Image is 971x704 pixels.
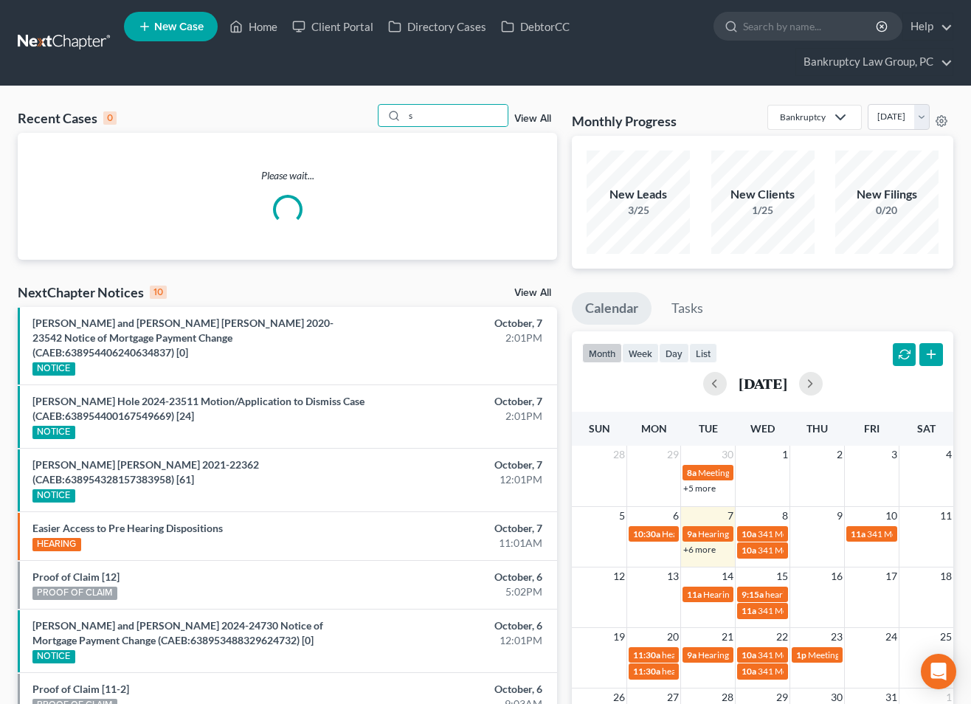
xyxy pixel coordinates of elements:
[382,521,542,536] div: October, 7
[743,13,878,40] input: Search by name...
[612,567,626,585] span: 12
[711,203,815,218] div: 1/25
[781,507,789,525] span: 8
[622,343,659,363] button: week
[641,422,667,435] span: Mon
[758,666,891,677] span: 341 Meeting for [PERSON_NAME]
[720,446,735,463] span: 30
[658,292,716,325] a: Tasks
[659,343,689,363] button: day
[796,49,953,75] a: Bankruptcy Law Group, PC
[154,21,204,32] span: New Case
[382,536,542,551] div: 11:01AM
[514,288,551,298] a: View All
[382,472,542,487] div: 12:01PM
[742,545,756,556] span: 10a
[285,13,381,40] a: Client Portal
[404,105,508,126] input: Search by name...
[939,628,953,646] span: 25
[699,422,718,435] span: Tue
[851,528,865,539] span: 11a
[494,13,577,40] a: DebtorCC
[683,544,716,555] a: +6 more
[666,446,680,463] span: 29
[671,507,680,525] span: 6
[687,467,697,478] span: 8a
[572,112,677,130] h3: Monthly Progress
[32,458,259,486] a: [PERSON_NAME] [PERSON_NAME] 2021-22362 (CAEB:638954328157383958) [61]
[796,649,806,660] span: 1p
[612,628,626,646] span: 19
[514,114,551,124] a: View All
[662,666,775,677] span: hearing for [PERSON_NAME]
[835,446,844,463] span: 2
[711,186,815,203] div: New Clients
[32,395,364,422] a: [PERSON_NAME] Hole 2024-23511 Motion/Application to Dismiss Case (CAEB:638954400167549669) [24]
[689,343,717,363] button: list
[917,422,936,435] span: Sat
[381,13,494,40] a: Directory Cases
[742,649,756,660] span: 10a
[720,567,735,585] span: 14
[750,422,775,435] span: Wed
[382,633,542,648] div: 12:01PM
[775,567,789,585] span: 15
[703,589,889,600] span: Hearing for [PERSON_NAME] [PERSON_NAME]
[742,528,756,539] span: 10a
[32,683,129,695] a: Proof of Claim [11-2]
[382,409,542,424] div: 2:01PM
[633,666,660,677] span: 11:30a
[103,111,117,125] div: 0
[884,628,899,646] span: 24
[150,286,167,299] div: 10
[32,587,117,600] div: PROOF OF CLAIM
[382,316,542,331] div: October, 7
[829,567,844,585] span: 16
[18,168,557,183] p: Please wait...
[758,605,891,616] span: 341 Meeting for [PERSON_NAME]
[884,507,899,525] span: 10
[662,649,846,660] span: hearing for [PERSON_NAME] [PERSON_NAME]
[806,422,828,435] span: Thu
[633,528,660,539] span: 10:30a
[382,618,542,633] div: October, 6
[382,394,542,409] div: October, 7
[939,507,953,525] span: 11
[698,649,900,660] span: Hearing for [PERSON_NAME] and [PERSON_NAME]
[775,628,789,646] span: 22
[742,666,756,677] span: 10a
[739,376,787,391] h2: [DATE]
[698,528,813,539] span: Hearing for [PERSON_NAME]
[758,528,891,539] span: 341 Meeting for [PERSON_NAME]
[742,605,756,616] span: 11a
[582,343,622,363] button: month
[382,458,542,472] div: October, 7
[589,422,610,435] span: Sun
[742,589,764,600] span: 9:15a
[720,628,735,646] span: 21
[382,584,542,599] div: 5:02PM
[726,507,735,525] span: 7
[32,522,223,534] a: Easier Access to Pre Hearing Dispositions
[687,528,697,539] span: 9a
[18,283,167,301] div: NextChapter Notices
[780,111,826,123] div: Bankruptcy
[829,628,844,646] span: 23
[864,422,880,435] span: Fri
[835,507,844,525] span: 9
[944,446,953,463] span: 4
[32,538,81,551] div: HEARING
[662,528,848,539] span: Hearing for [PERSON_NAME] [PERSON_NAME]
[666,567,680,585] span: 13
[382,331,542,345] div: 2:01PM
[32,362,75,376] div: NOTICE
[32,570,120,583] a: Proof of Claim [12]
[382,682,542,697] div: October, 6
[618,507,626,525] span: 5
[781,446,789,463] span: 1
[683,483,716,494] a: +5 more
[32,426,75,439] div: NOTICE
[890,446,899,463] span: 3
[835,203,939,218] div: 0/20
[587,203,690,218] div: 3/25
